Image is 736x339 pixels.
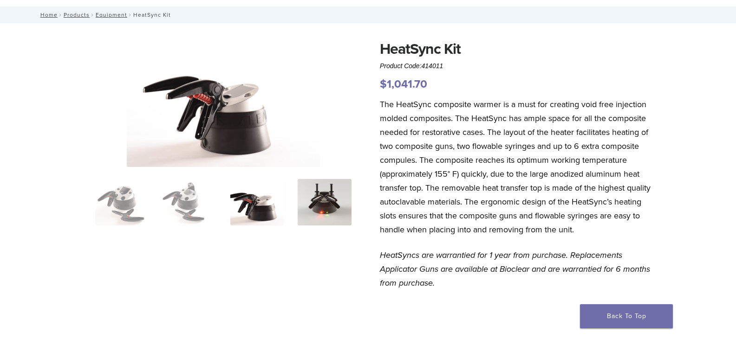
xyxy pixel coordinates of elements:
nav: HeatSync Kit [34,6,703,23]
span: / [90,13,96,17]
span: / [58,13,64,17]
img: HeatSync Kit - Image 3 [127,38,320,167]
img: HeatSync Kit - Image 3 [230,179,284,225]
h1: HeatSync Kit [380,38,653,60]
a: Equipment [96,12,127,18]
span: $ [380,77,387,91]
a: Products [64,12,90,18]
span: / [127,13,133,17]
p: The HeatSync composite warmer is a must for creating void free injection molded composites. The H... [380,97,653,237]
a: Back To Top [580,304,673,328]
em: HeatSyncs are warrantied for 1 year from purchase. Replacements Applicator Guns are available at ... [380,250,650,288]
img: HeatSync Kit - Image 4 [298,179,351,225]
bdi: 1,041.70 [380,77,427,91]
a: Home [38,12,58,18]
span: Product Code: [380,62,443,70]
span: 414011 [422,62,443,70]
img: HeatSync Kit - Image 2 [163,179,216,225]
img: HeatSync-Kit-4-324x324.jpg [95,179,149,225]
